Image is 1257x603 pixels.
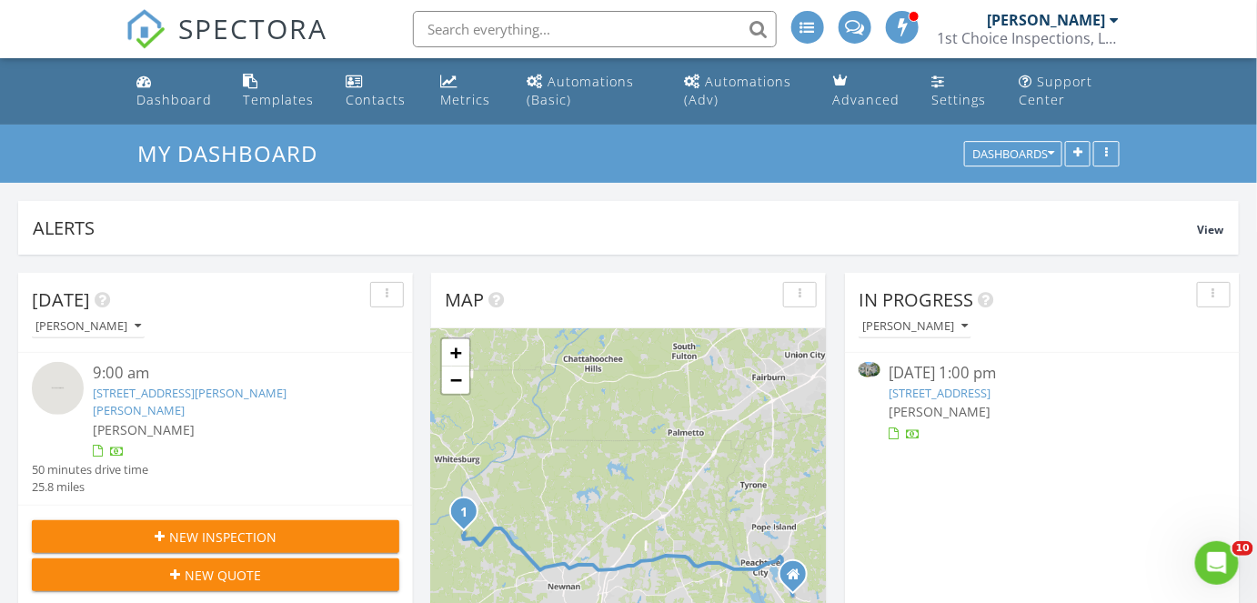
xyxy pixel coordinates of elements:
div: Settings [931,91,986,108]
a: Metrics [433,65,505,117]
div: Automations (Basic) [527,73,634,108]
span: New Quote [185,566,261,585]
a: Dashboard [129,65,221,117]
input: Search everything... [413,11,777,47]
i: 1 [460,507,468,519]
button: [PERSON_NAME] [859,315,971,339]
button: New Quote [32,558,399,591]
div: 150 Fauna Meadows Dr, Newnan, GA 30263 [464,511,475,522]
a: [STREET_ADDRESS] [890,385,991,401]
span: Map [445,287,484,312]
a: Templates [236,65,324,117]
div: 25.8 miles [32,478,148,496]
img: 9355946%2Fcover_photos%2F7mYoYKMpACNLq14iBieu%2Fsmall.jpg [859,362,880,377]
span: [PERSON_NAME] [93,421,195,438]
div: Dashboard [136,91,212,108]
img: streetview [32,362,84,414]
a: Automations (Advanced) [677,65,811,117]
div: 9:00 am [93,362,368,385]
div: [PERSON_NAME] [35,320,141,333]
a: SPECTORA [126,25,327,63]
div: [PERSON_NAME] [988,11,1106,29]
a: My Dashboard [137,138,333,168]
button: Dashboards [964,142,1062,167]
a: [DATE] 1:00 pm [STREET_ADDRESS] [PERSON_NAME] [859,362,1226,443]
span: SPECTORA [178,9,327,47]
button: New Inspection [32,520,399,553]
span: New Inspection [169,528,277,547]
a: Settings [924,65,997,117]
a: Automations (Basic) [519,65,662,117]
div: 1422 Peachtree Station Circle, Peachtree City GA 30269 [793,574,804,585]
div: 1st Choice Inspections, LLC [938,29,1120,47]
span: [PERSON_NAME] [890,403,991,420]
div: Advanced [833,91,900,108]
div: [PERSON_NAME] [862,320,968,333]
button: [PERSON_NAME] [32,315,145,339]
a: Support Center [1011,65,1128,117]
a: Zoom in [442,339,469,367]
div: Templates [243,91,314,108]
div: Metrics [440,91,490,108]
div: [DATE] 1:00 pm [890,362,1196,385]
span: View [1198,222,1224,237]
iframe: Intercom live chat [1195,541,1239,585]
a: Zoom out [442,367,469,394]
div: Support Center [1019,73,1092,108]
div: Dashboards [972,148,1054,161]
span: [DATE] [32,287,90,312]
div: 50 minutes drive time [32,461,148,478]
a: 9:00 am [STREET_ADDRESS][PERSON_NAME][PERSON_NAME] [PERSON_NAME] 50 minutes drive time 25.8 miles [32,362,399,496]
a: Advanced [826,65,910,117]
span: In Progress [859,287,973,312]
div: Contacts [346,91,406,108]
span: 10 [1232,541,1253,556]
a: Contacts [338,65,418,117]
img: The Best Home Inspection Software - Spectora [126,9,166,49]
div: Automations (Adv) [684,73,791,108]
div: Alerts [33,216,1198,240]
a: [STREET_ADDRESS][PERSON_NAME][PERSON_NAME] [93,385,287,418]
